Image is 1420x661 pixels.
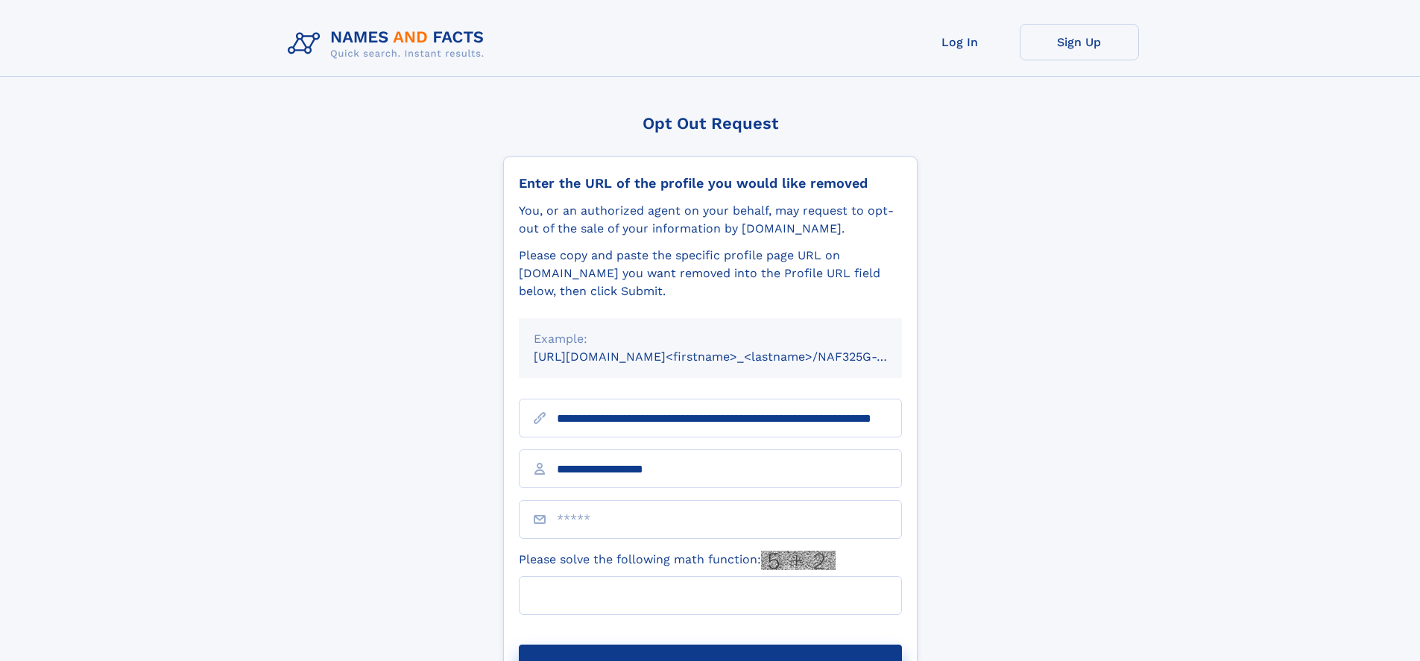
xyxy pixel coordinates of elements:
[519,202,902,238] div: You, or an authorized agent on your behalf, may request to opt-out of the sale of your informatio...
[519,175,902,192] div: Enter the URL of the profile you would like removed
[534,330,887,348] div: Example:
[900,24,1020,60] a: Log In
[519,551,836,570] label: Please solve the following math function:
[1020,24,1139,60] a: Sign Up
[519,247,902,300] div: Please copy and paste the specific profile page URL on [DOMAIN_NAME] you want removed into the Pr...
[534,350,930,364] small: [URL][DOMAIN_NAME]<firstname>_<lastname>/NAF325G-xxxxxxxx
[282,24,496,64] img: Logo Names and Facts
[503,114,918,133] div: Opt Out Request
